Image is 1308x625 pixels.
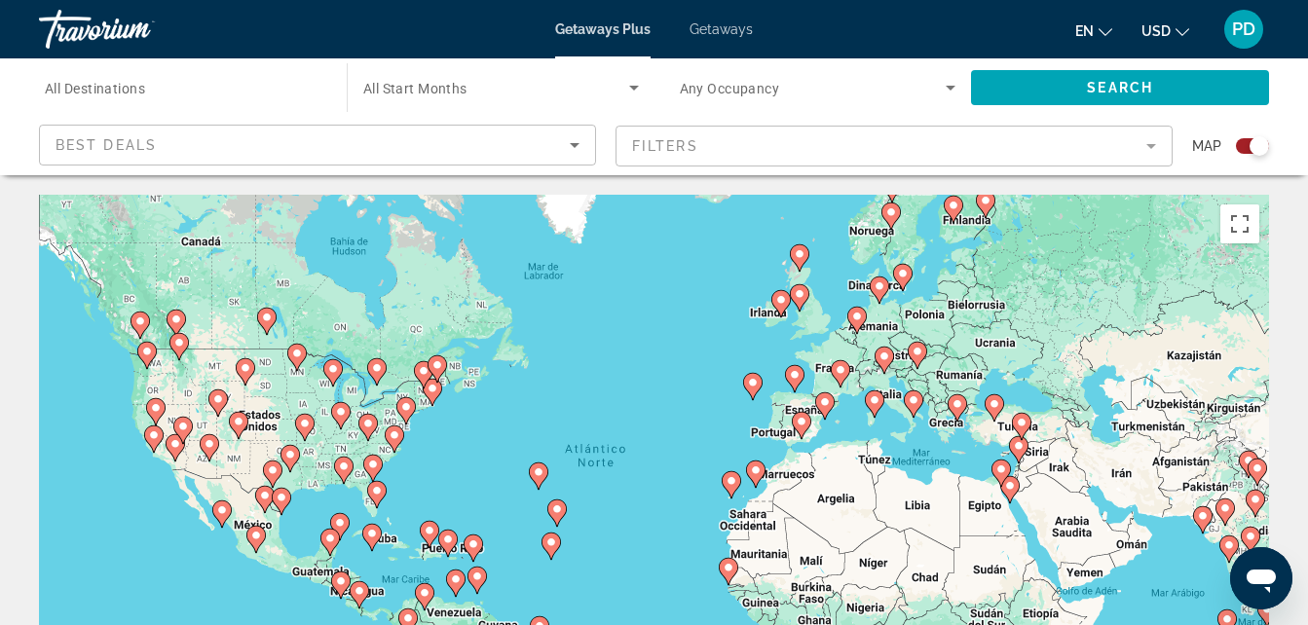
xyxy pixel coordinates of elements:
[1192,132,1221,160] span: Map
[1075,23,1094,39] span: en
[555,21,651,37] a: Getaways Plus
[56,133,579,157] mat-select: Sort by
[1087,80,1153,95] span: Search
[1218,9,1269,50] button: User Menu
[45,81,145,96] span: All Destinations
[1141,17,1189,45] button: Change currency
[971,70,1269,105] button: Search
[1220,204,1259,243] button: Cambiar a la vista en pantalla completa
[1230,547,1292,609] iframe: Botón para iniciar la ventana de mensajería
[1232,19,1255,39] span: PD
[1075,17,1112,45] button: Change language
[680,81,780,96] span: Any Occupancy
[56,137,157,153] span: Best Deals
[39,4,234,55] a: Travorium
[616,125,1173,167] button: Filter
[1141,23,1171,39] span: USD
[363,81,467,96] span: All Start Months
[690,21,753,37] a: Getaways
